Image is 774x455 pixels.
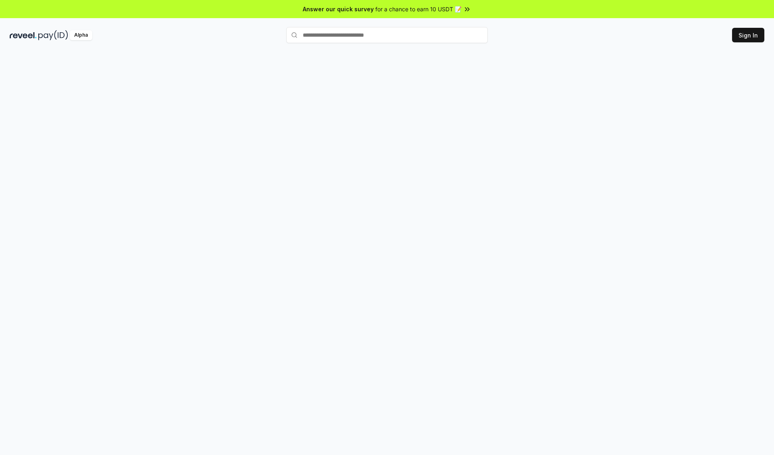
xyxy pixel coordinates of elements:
span: for a chance to earn 10 USDT 📝 [375,5,462,13]
div: Alpha [70,30,92,40]
img: pay_id [38,30,68,40]
span: Answer our quick survey [303,5,374,13]
button: Sign In [732,28,764,42]
img: reveel_dark [10,30,37,40]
